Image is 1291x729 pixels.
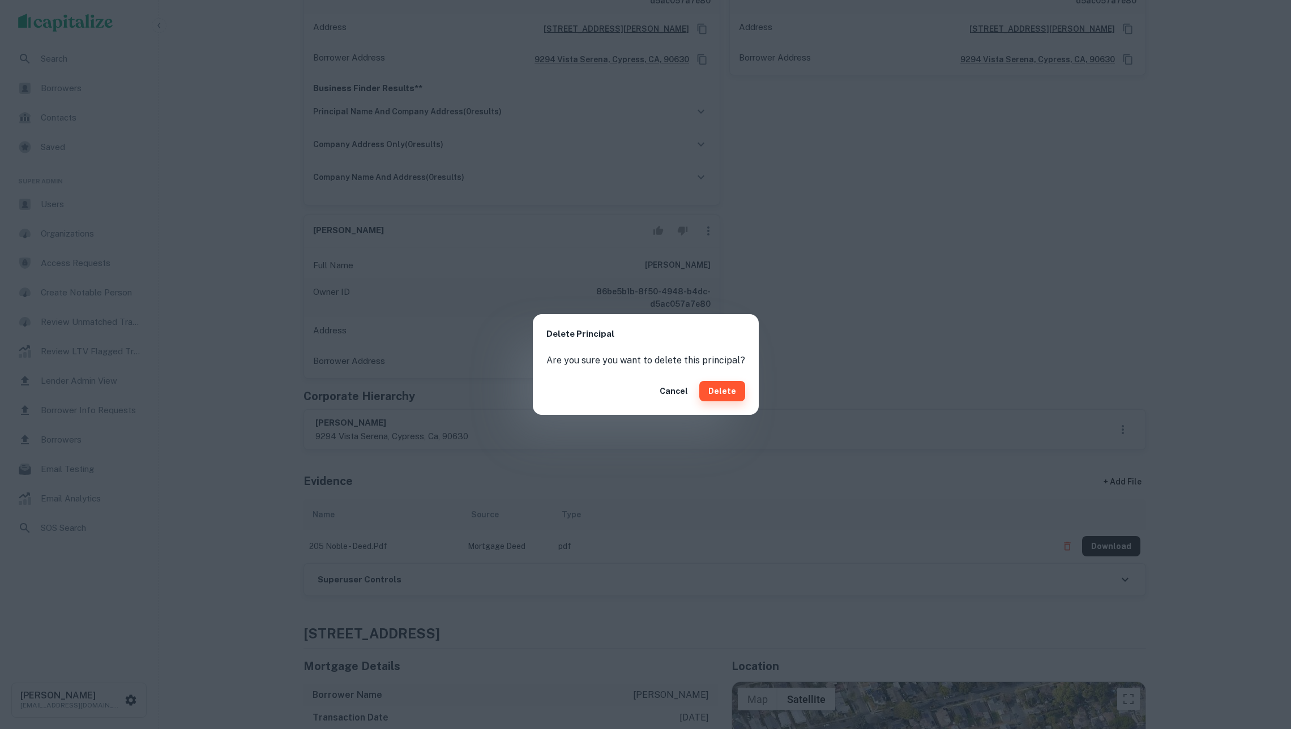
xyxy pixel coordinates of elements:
button: Cancel [655,381,692,401]
button: Delete [699,381,745,401]
p: Are you sure you want to delete this principal? [546,354,745,367]
iframe: Chat Widget [1234,638,1291,693]
h2: Delete Principal [533,314,759,354]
